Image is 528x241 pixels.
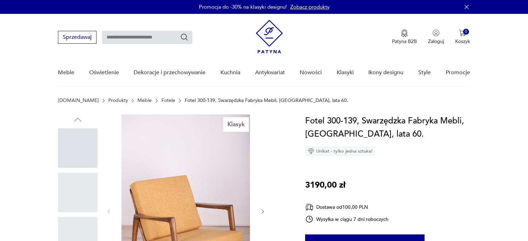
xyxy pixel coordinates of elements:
a: Meble [137,98,152,103]
button: Zaloguj [428,29,444,45]
a: Klasyki [337,59,354,86]
div: Wysyłka w ciągu 7 dni roboczych [305,215,388,223]
a: [DOMAIN_NAME] [58,98,99,103]
a: Dekoracje i przechowywanie [134,59,206,86]
a: Oświetlenie [89,59,119,86]
h1: Fotel 300-139, Swarzędzka Fabryka Mebli, [GEOGRAPHIC_DATA], lata 60. [305,114,470,141]
p: 3190,00 zł [305,179,345,192]
a: Nowości [300,59,322,86]
img: Ikona koszyka [459,29,466,36]
img: Ikonka użytkownika [433,29,439,36]
img: Ikona diamentu [308,148,314,154]
a: Antykwariat [255,59,285,86]
button: Szukaj [180,33,188,41]
p: Fotel 300-139, Swarzędzka Fabryka Mebli, [GEOGRAPHIC_DATA], lata 60. [185,98,348,103]
a: Sprzedawaj [58,35,97,40]
div: Klasyk [223,117,249,132]
a: Ikony designu [368,59,403,86]
img: Ikona dostawy [305,203,313,212]
a: Meble [58,59,74,86]
p: Zaloguj [428,38,444,45]
a: Ikona medaluPatyna B2B [392,29,417,45]
a: Produkty [108,98,128,103]
p: Patyna B2B [392,38,417,45]
a: Promocje [446,59,470,86]
div: 0 [463,29,469,35]
img: Patyna - sklep z meblami i dekoracjami vintage [256,20,283,53]
div: Dostawa od 100,00 PLN [305,203,388,212]
a: Style [418,59,431,86]
button: Sprzedawaj [58,31,97,44]
a: Kuchnia [220,59,240,86]
a: Fotele [161,98,175,103]
a: Zobacz produkty [290,3,329,10]
img: Ikona medalu [401,29,408,37]
div: Unikat - tylko jedna sztuka! [305,146,375,156]
button: 0Koszyk [455,29,470,45]
button: Patyna B2B [392,29,417,45]
p: Koszyk [455,38,470,45]
p: Promocja do -30% na klasyki designu! [199,3,287,10]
